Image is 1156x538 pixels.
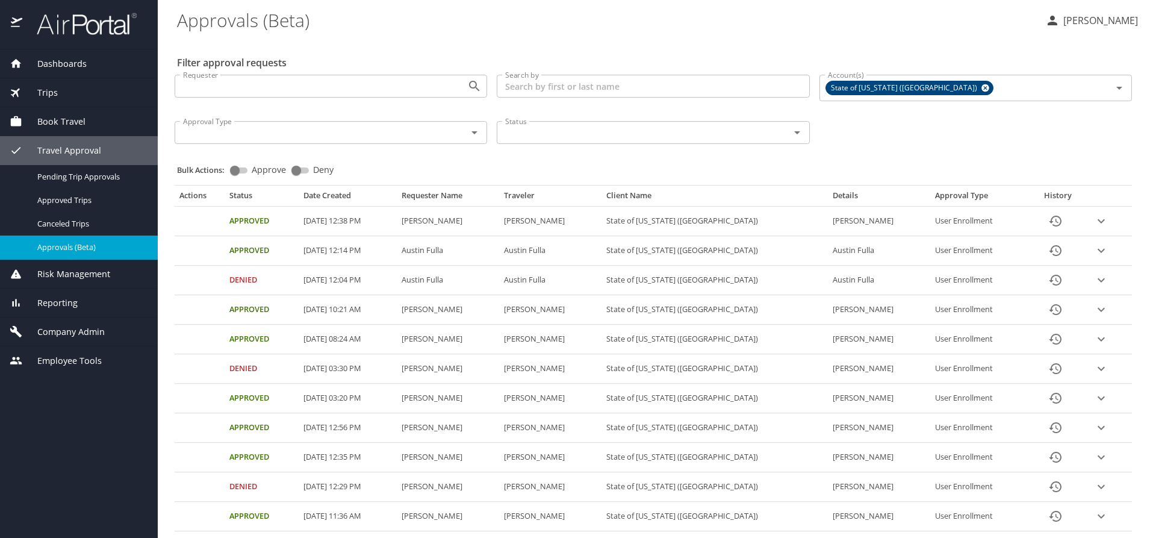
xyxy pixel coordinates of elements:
td: [PERSON_NAME] [499,413,601,443]
td: [PERSON_NAME] [499,384,601,413]
span: Risk Management [22,267,110,281]
td: [PERSON_NAME] [828,295,930,325]
td: User Enrollment [930,502,1028,531]
td: Austin Fulla [828,266,930,295]
td: State of [US_STATE] ([GEOGRAPHIC_DATA]) [601,413,828,443]
td: [DATE] 12:29 PM [299,472,397,502]
td: [DATE] 12:04 PM [299,266,397,295]
button: History [1041,502,1070,531]
span: Canceled Trips [37,218,143,230]
td: Denied [225,266,299,295]
td: [PERSON_NAME] [397,502,499,531]
th: History [1028,190,1087,206]
td: User Enrollment [930,443,1028,472]
td: [DATE] 10:21 AM [299,295,397,325]
button: expand row [1092,448,1110,466]
img: icon-airportal.png [11,12,23,36]
button: Open [466,78,483,95]
span: Reporting [22,296,78,310]
td: State of [US_STATE] ([GEOGRAPHIC_DATA]) [601,207,828,236]
td: [PERSON_NAME] [397,384,499,413]
p: Bulk Actions: [177,164,234,175]
span: Travel Approval [22,144,101,157]
span: Approvals (Beta) [37,242,143,253]
td: State of [US_STATE] ([GEOGRAPHIC_DATA]) [601,295,828,325]
td: Denied [225,472,299,502]
span: Approve [252,166,286,174]
td: State of [US_STATE] ([GEOGRAPHIC_DATA]) [601,472,828,502]
td: [DATE] 12:38 PM [299,207,397,236]
td: [PERSON_NAME] [499,472,601,502]
button: History [1041,443,1070,472]
td: [PERSON_NAME] [499,325,601,354]
td: State of [US_STATE] ([GEOGRAPHIC_DATA]) [601,443,828,472]
button: History [1041,236,1070,265]
span: Approved Trips [37,195,143,206]
input: Search by first or last name [497,75,809,98]
td: [DATE] 08:24 AM [299,325,397,354]
td: Approved [225,384,299,413]
button: expand row [1092,507,1110,525]
td: [PERSON_NAME] [499,295,601,325]
td: Approved [225,236,299,266]
span: Company Admin [22,325,105,339]
span: Dashboards [22,57,87,70]
button: History [1041,472,1070,501]
button: Open [789,124,806,141]
td: [DATE] 11:36 AM [299,502,397,531]
td: [PERSON_NAME] [499,443,601,472]
td: User Enrollment [930,295,1028,325]
button: expand row [1092,360,1110,378]
td: [PERSON_NAME] [397,207,499,236]
span: State of [US_STATE] ([GEOGRAPHIC_DATA]) [826,82,984,95]
td: [PERSON_NAME] [397,325,499,354]
td: User Enrollment [930,384,1028,413]
div: State of [US_STATE] ([GEOGRAPHIC_DATA]) [825,81,993,95]
td: [DATE] 03:20 PM [299,384,397,413]
td: [PERSON_NAME] [499,354,601,384]
td: State of [US_STATE] ([GEOGRAPHIC_DATA]) [601,502,828,531]
button: History [1041,207,1070,236]
td: State of [US_STATE] ([GEOGRAPHIC_DATA]) [601,266,828,295]
button: expand row [1092,419,1110,437]
td: Approved [225,295,299,325]
button: [PERSON_NAME] [1040,10,1143,31]
td: [DATE] 12:35 PM [299,443,397,472]
td: State of [US_STATE] ([GEOGRAPHIC_DATA]) [601,236,828,266]
button: expand row [1092,389,1110,407]
td: User Enrollment [930,207,1028,236]
th: Details [828,190,930,206]
td: [DATE] 12:56 PM [299,413,397,443]
td: [PERSON_NAME] [828,354,930,384]
p: [PERSON_NAME] [1060,13,1138,28]
td: [PERSON_NAME] [828,325,930,354]
td: State of [US_STATE] ([GEOGRAPHIC_DATA]) [601,354,828,384]
td: User Enrollment [930,413,1028,443]
button: History [1041,295,1070,324]
td: Denied [225,354,299,384]
button: Open [466,124,483,141]
td: Austin Fulla [828,236,930,266]
span: Employee Tools [22,354,102,368]
td: User Enrollment [930,325,1028,354]
button: History [1041,325,1070,354]
th: Actions [175,190,225,206]
td: [PERSON_NAME] [499,502,601,531]
td: User Enrollment [930,266,1028,295]
td: Approved [225,325,299,354]
td: Austin Fulla [499,236,601,266]
td: Approved [225,207,299,236]
td: [DATE] 12:14 PM [299,236,397,266]
td: [PERSON_NAME] [397,354,499,384]
span: Pending Trip Approvals [37,171,143,183]
button: Open [1111,80,1128,96]
h2: Filter approval requests [177,53,287,72]
button: expand row [1092,271,1110,289]
button: History [1041,413,1070,442]
td: [PERSON_NAME] [828,502,930,531]
td: Approved [225,443,299,472]
td: [PERSON_NAME] [397,295,499,325]
td: User Enrollment [930,354,1028,384]
td: [PERSON_NAME] [828,443,930,472]
button: expand row [1092,242,1110,260]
